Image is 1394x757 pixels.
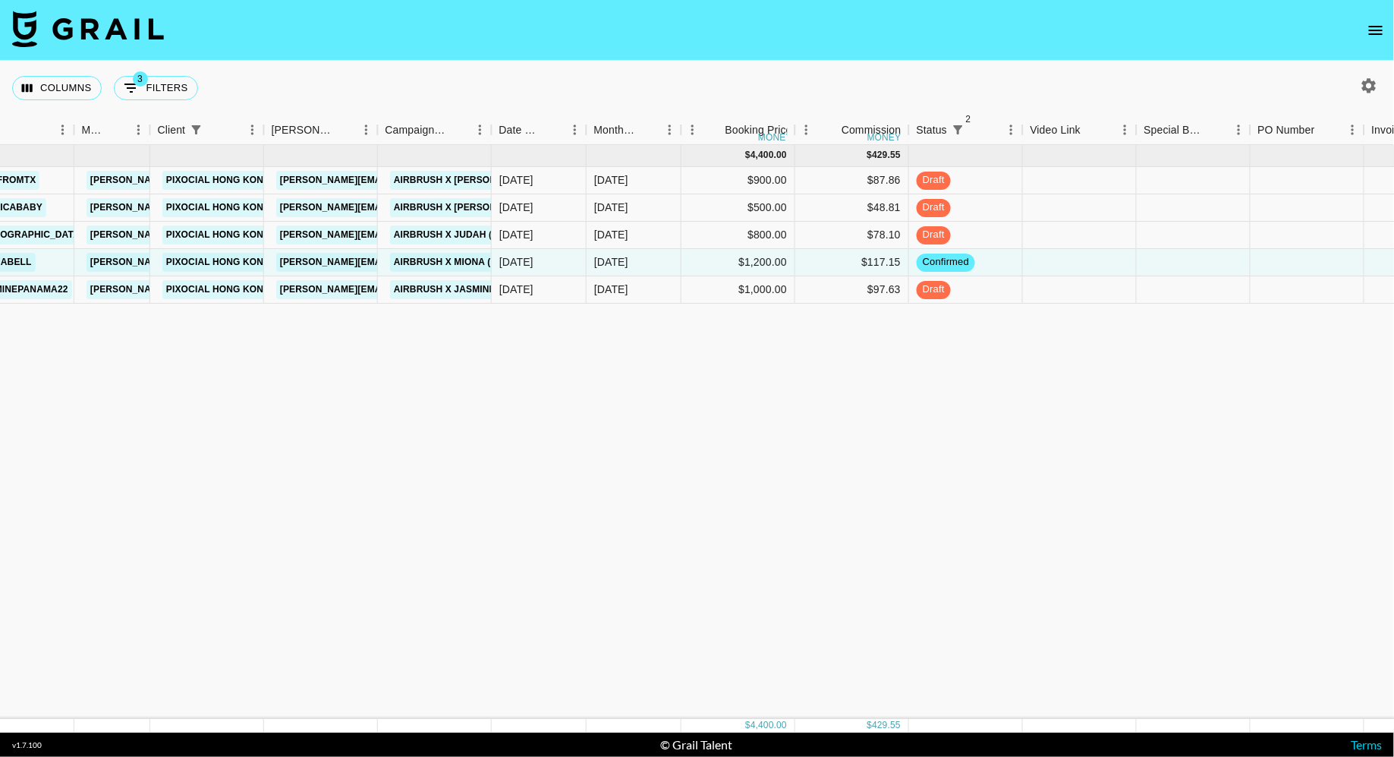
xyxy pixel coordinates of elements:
[594,200,628,215] div: Sep '25
[968,119,990,140] button: Sort
[681,222,795,249] div: $800.00
[185,119,206,140] button: Show filters
[594,172,628,188] div: Sep '25
[492,115,587,145] div: Date Created
[543,119,564,140] button: Sort
[594,282,628,297] div: Sep '25
[162,198,314,217] a: Pixocial Hong Kong Limited
[82,115,106,145] div: Manager
[725,115,792,145] div: Booking Price
[150,115,264,145] div: Client
[594,227,628,242] div: Sep '25
[162,171,314,190] a: Pixocial Hong Kong Limited
[872,149,901,162] div: 429.55
[87,253,334,272] a: [PERSON_NAME][EMAIL_ADDRESS][DOMAIN_NAME]
[469,118,492,141] button: Menu
[660,737,732,752] div: © Grail Talent
[1315,119,1336,140] button: Sort
[448,119,469,140] button: Sort
[276,226,602,244] a: [PERSON_NAME][EMAIL_ADDRESS][PERSON_NAME][DOMAIN_NAME]
[1207,119,1228,140] button: Sort
[750,719,787,732] div: 4,400.00
[185,119,206,140] div: 1 active filter
[681,118,704,141] button: Menu
[1361,15,1391,46] button: open drawer
[947,119,968,140] button: Show filters
[564,118,587,141] button: Menu
[87,280,334,299] a: [PERSON_NAME][EMAIL_ADDRESS][DOMAIN_NAME]
[947,119,968,140] div: 2 active filters
[1228,118,1251,141] button: Menu
[276,171,602,190] a: [PERSON_NAME][EMAIL_ADDRESS][PERSON_NAME][DOMAIN_NAME]
[106,119,127,140] button: Sort
[74,115,150,145] div: Manager
[917,282,951,297] span: draft
[842,115,902,145] div: Commission
[750,149,787,162] div: 4,400.00
[745,719,750,732] div: $
[87,171,334,190] a: [PERSON_NAME][EMAIL_ADDRESS][DOMAIN_NAME]
[820,119,842,140] button: Sort
[795,167,909,194] div: $87.86
[961,112,976,127] span: 2
[1114,118,1137,141] button: Menu
[917,228,951,242] span: draft
[681,194,795,222] div: $500.00
[872,719,901,732] div: 429.55
[385,115,448,145] div: Campaign (Type)
[681,167,795,194] div: $900.00
[867,149,873,162] div: $
[12,11,164,47] img: Grail Talent
[114,76,198,100] button: Show filters
[594,254,628,270] div: Sep '25
[499,200,533,215] div: 09/09/2025
[795,194,909,222] div: $48.81
[909,115,1023,145] div: Status
[917,255,975,270] span: confirmed
[276,253,602,272] a: [PERSON_NAME][EMAIL_ADDRESS][PERSON_NAME][DOMAIN_NAME]
[390,198,555,217] a: AirBrush x [PERSON_NAME] (IG)
[704,119,725,140] button: Sort
[499,282,533,297] div: 09/09/2025
[133,71,148,87] span: 3
[594,115,637,145] div: Month Due
[1137,115,1251,145] div: Special Booking Type
[162,280,314,299] a: Pixocial Hong Kong Limited
[681,276,795,304] div: $1,000.00
[390,171,555,190] a: AirBrush x [PERSON_NAME] (IG)
[264,115,378,145] div: Booker
[745,149,750,162] div: $
[12,76,102,100] button: Select columns
[1258,115,1315,145] div: PO Number
[917,200,951,215] span: draft
[917,115,948,145] div: Status
[637,119,659,140] button: Sort
[867,133,902,142] div: money
[1000,118,1023,141] button: Menu
[795,222,909,249] div: $78.10
[867,719,873,732] div: $
[355,118,378,141] button: Menu
[1342,118,1364,141] button: Menu
[334,119,355,140] button: Sort
[206,119,228,140] button: Sort
[378,115,492,145] div: Campaign (Type)
[1144,115,1207,145] div: Special Booking Type
[158,115,186,145] div: Client
[795,118,818,141] button: Menu
[87,226,334,244] a: [PERSON_NAME][EMAIL_ADDRESS][DOMAIN_NAME]
[162,253,314,272] a: Pixocial Hong Kong Limited
[390,253,508,272] a: AirBrush x Miona (IG)
[795,276,909,304] div: $97.63
[659,118,681,141] button: Menu
[1251,115,1364,145] div: PO Number
[390,226,509,244] a: AirBrush x Judah (IG)
[681,249,795,276] div: $1,200.00
[1023,115,1137,145] div: Video Link
[241,118,264,141] button: Menu
[499,227,533,242] div: 09/09/2025
[52,118,74,141] button: Menu
[499,115,543,145] div: Date Created
[127,118,150,141] button: Menu
[390,280,518,299] a: AirBrush x Jasmine (IG)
